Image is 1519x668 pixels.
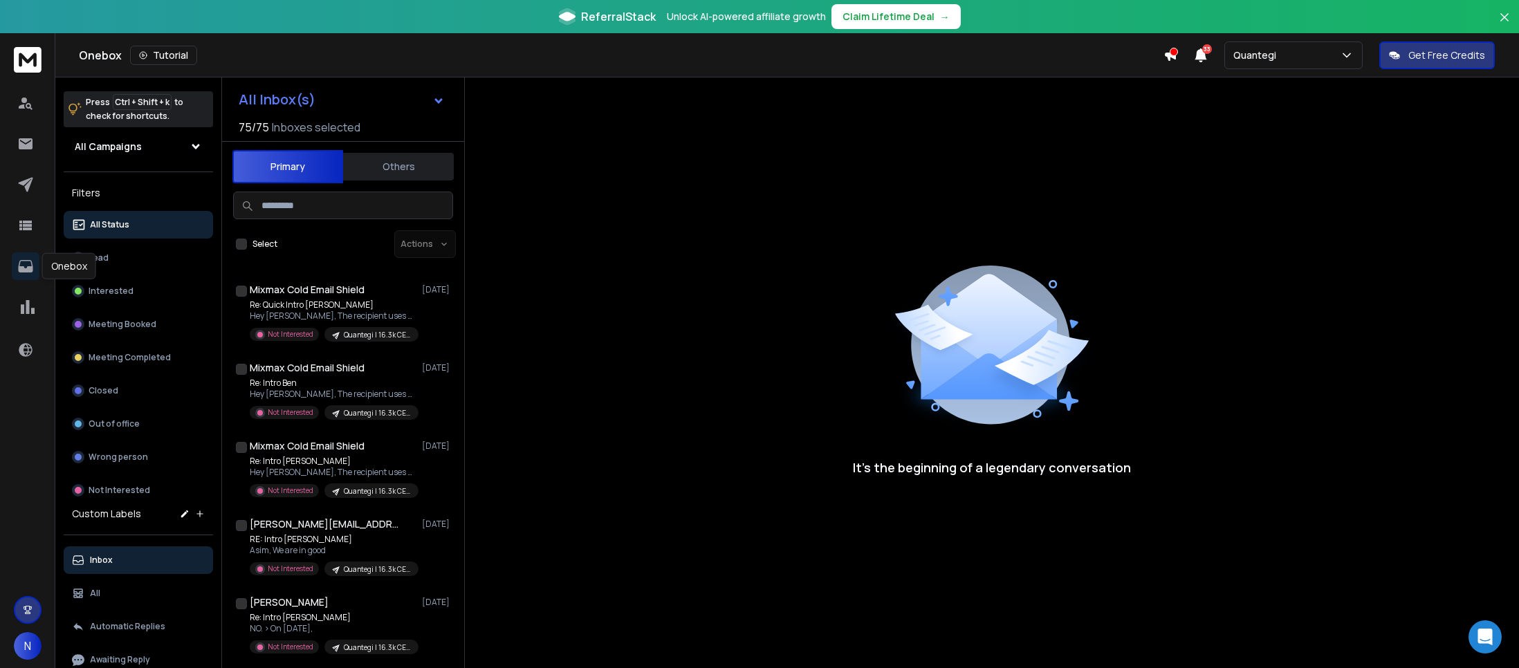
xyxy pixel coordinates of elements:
p: Hey [PERSON_NAME], The recipient uses Mixmax [250,389,416,400]
span: ReferralStack [581,8,656,25]
p: Closed [89,385,118,396]
p: Quantegi | 16.3k CEOs-Founders General [344,642,410,653]
button: Lead [64,244,213,272]
p: Unlock AI-powered affiliate growth [667,10,826,24]
p: [DATE] [422,284,453,295]
p: Interested [89,286,134,297]
p: RE: Intro [PERSON_NAME] [250,534,416,545]
button: Primary [232,150,343,183]
p: Lead [89,252,109,263]
p: Quantegi | 16.3k CEOs-Founders General [344,408,410,418]
label: Select [252,239,277,250]
p: Out of office [89,418,140,429]
p: Hey [PERSON_NAME], The recipient uses Mixmax [250,310,416,322]
button: Tutorial [130,46,197,65]
p: Quantegi | 16.3k CEOs-Founders General [344,330,410,340]
p: Inbox [90,555,113,566]
p: Awaiting Reply [90,654,150,665]
button: Out of office [64,410,213,438]
p: Not Interested [268,485,313,496]
div: Open Intercom Messenger [1469,620,1502,653]
h1: Mixmax Cold Email Shield [250,439,365,453]
p: It’s the beginning of a legendary conversation [853,458,1131,477]
p: Not Interested [268,564,313,574]
div: Onebox [42,253,96,279]
span: → [940,10,950,24]
h3: Custom Labels [72,507,141,521]
p: Re: Intro [PERSON_NAME] [250,612,416,623]
p: Automatic Replies [90,621,165,632]
p: Meeting Booked [89,319,156,330]
button: Closed [64,377,213,405]
p: Re: Intro Ben [250,378,416,389]
p: Quantegi [1233,48,1282,62]
span: 75 / 75 [239,119,269,136]
p: NO. > On [DATE], [250,623,416,634]
p: Quantegi | 16.3k CEOs-Founders General [344,486,410,497]
h1: All Campaigns [75,140,142,154]
p: Not Interested [268,642,313,652]
h3: Inboxes selected [272,119,360,136]
span: 33 [1202,44,1212,54]
p: Hey [PERSON_NAME], The recipient uses Mixmax [250,467,416,478]
h1: [PERSON_NAME] [250,595,329,609]
p: Re: Intro [PERSON_NAME] [250,456,416,467]
p: Not Interested [268,407,313,418]
button: All [64,579,213,607]
button: Close banner [1495,8,1513,41]
p: Wrong person [89,452,148,463]
button: All Campaigns [64,133,213,160]
button: Get Free Credits [1379,41,1495,69]
p: [DATE] [422,519,453,530]
button: Meeting Completed [64,344,213,371]
p: All Status [90,219,129,230]
p: [DATE] [422,597,453,608]
span: Ctrl + Shift + k [113,94,172,110]
button: All Inbox(s) [228,86,456,113]
button: Not Interested [64,476,213,504]
p: All [90,588,100,599]
p: Quantegi | 16.3k CEOs-Founders General [344,564,410,575]
button: Meeting Booked [64,310,213,338]
button: N [14,632,42,660]
h1: All Inbox(s) [239,93,315,106]
p: Press to check for shortcuts. [86,95,183,123]
h1: [PERSON_NAME][EMAIL_ADDRESS][DOMAIN_NAME] [250,517,402,531]
button: All Status [64,211,213,239]
div: Onebox [79,46,1163,65]
p: [DATE] [422,362,453,373]
p: Meeting Completed [89,352,171,363]
p: Not Interested [89,485,150,496]
button: Wrong person [64,443,213,471]
h1: Mixmax Cold Email Shield [250,361,365,375]
button: Interested [64,277,213,305]
p: [DATE] [422,440,453,452]
h1: Mixmax Cold Email Shield [250,283,365,297]
button: Inbox [64,546,213,574]
p: Get Free Credits [1408,48,1485,62]
h3: Filters [64,183,213,203]
button: Automatic Replies [64,613,213,640]
p: Asim, We are in good [250,545,416,556]
p: Not Interested [268,329,313,340]
button: Others [343,151,454,182]
button: Claim Lifetime Deal→ [831,4,961,29]
p: Re: Quick Intro [PERSON_NAME] [250,299,416,310]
